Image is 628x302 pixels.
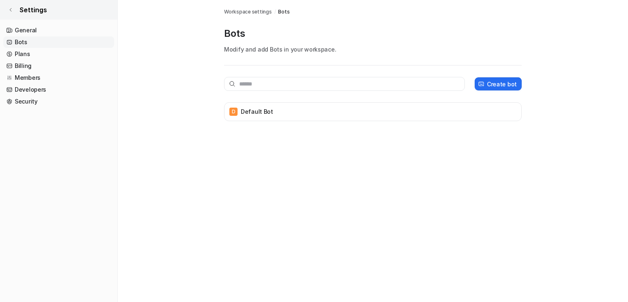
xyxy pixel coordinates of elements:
a: Billing [3,60,114,72]
p: Default Bot [241,108,273,116]
p: Bots [224,27,522,40]
a: Bots [3,36,114,48]
button: Create bot [475,77,522,90]
img: create [478,81,484,87]
a: Bots [278,8,289,16]
a: Plans [3,48,114,60]
span: D [229,108,238,116]
p: Modify and add Bots in your workspace. [224,45,522,54]
a: General [3,25,114,36]
a: Developers [3,84,114,95]
span: / [274,8,276,16]
a: Workspace settings [224,8,272,16]
span: Settings [20,5,47,15]
a: Security [3,96,114,107]
a: Members [3,72,114,83]
p: Create bot [487,80,517,88]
